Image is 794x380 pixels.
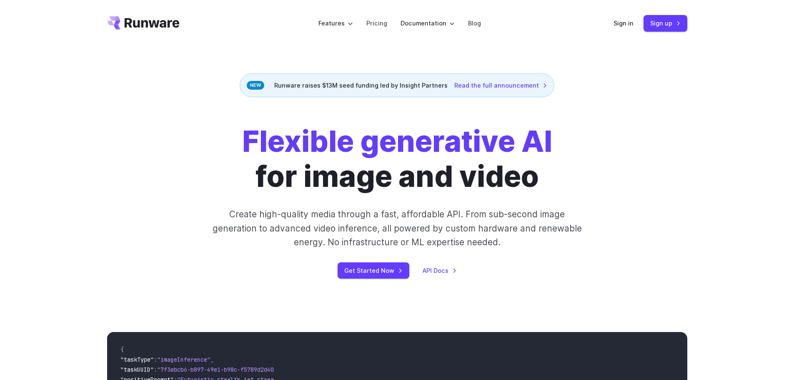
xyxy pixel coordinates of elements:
a: Read the full announcement [454,81,547,90]
span: "taskUUID" [120,366,154,373]
span: "7f3ebcb6-b897-49e1-b98c-f5789d2d40d7" [157,366,284,373]
label: Features [318,18,353,28]
a: Sign in [614,18,634,28]
span: , [210,356,214,363]
h1: for image and video [242,124,552,194]
a: Pricing [366,18,387,28]
div: Runware raises $13M seed funding led by Insight Partners [240,73,554,97]
a: API Docs [423,266,457,275]
span: : [154,356,157,363]
label: Documentation [401,18,455,28]
p: Create high-quality media through a fast, affordable API. From sub-second image generation to adv... [211,207,583,249]
a: Sign up [644,15,687,31]
a: Get Started Now [338,262,409,279]
strong: Flexible generative AI [242,123,552,159]
span: "imageInference" [157,356,210,363]
span: "taskType" [120,356,154,363]
span: { [120,346,124,353]
a: Blog [468,18,481,28]
span: : [154,366,157,373]
a: Go to / [107,16,180,30]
